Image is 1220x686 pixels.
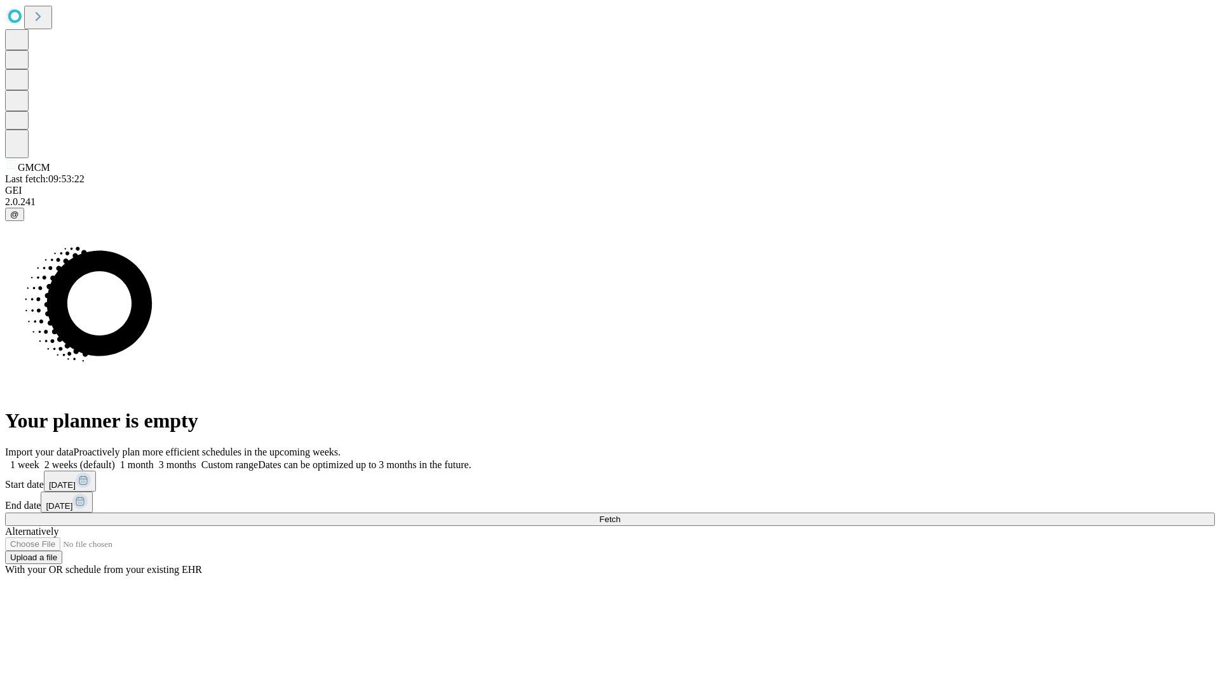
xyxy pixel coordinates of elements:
[5,551,62,564] button: Upload a file
[41,492,93,513] button: [DATE]
[159,459,196,470] span: 3 months
[46,501,72,511] span: [DATE]
[18,162,50,173] span: GMCM
[49,480,76,490] span: [DATE]
[5,492,1215,513] div: End date
[44,459,115,470] span: 2 weeks (default)
[5,526,58,537] span: Alternatively
[5,447,74,457] span: Import your data
[201,459,258,470] span: Custom range
[5,564,202,575] span: With your OR schedule from your existing EHR
[10,210,19,219] span: @
[5,196,1215,208] div: 2.0.241
[5,185,1215,196] div: GEI
[5,409,1215,433] h1: Your planner is empty
[74,447,341,457] span: Proactively plan more efficient schedules in the upcoming weeks.
[10,459,39,470] span: 1 week
[5,208,24,221] button: @
[120,459,154,470] span: 1 month
[5,471,1215,492] div: Start date
[5,173,85,184] span: Last fetch: 09:53:22
[258,459,471,470] span: Dates can be optimized up to 3 months in the future.
[599,514,620,524] span: Fetch
[5,513,1215,526] button: Fetch
[44,471,96,492] button: [DATE]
